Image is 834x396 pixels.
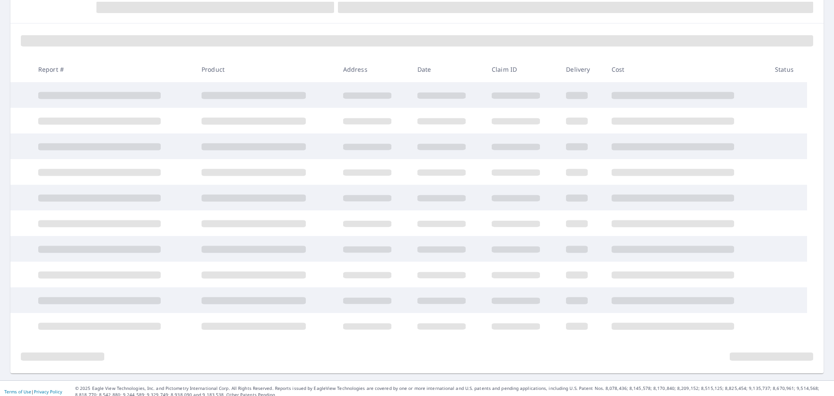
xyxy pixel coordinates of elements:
th: Date [410,57,485,82]
th: Cost [605,57,768,82]
th: Address [336,57,410,82]
th: Claim ID [485,57,559,82]
a: Terms of Use [4,389,31,395]
th: Status [768,57,807,82]
th: Report # [31,57,195,82]
th: Delivery [559,57,604,82]
p: | [4,389,62,394]
a: Privacy Policy [34,389,62,395]
th: Product [195,57,336,82]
